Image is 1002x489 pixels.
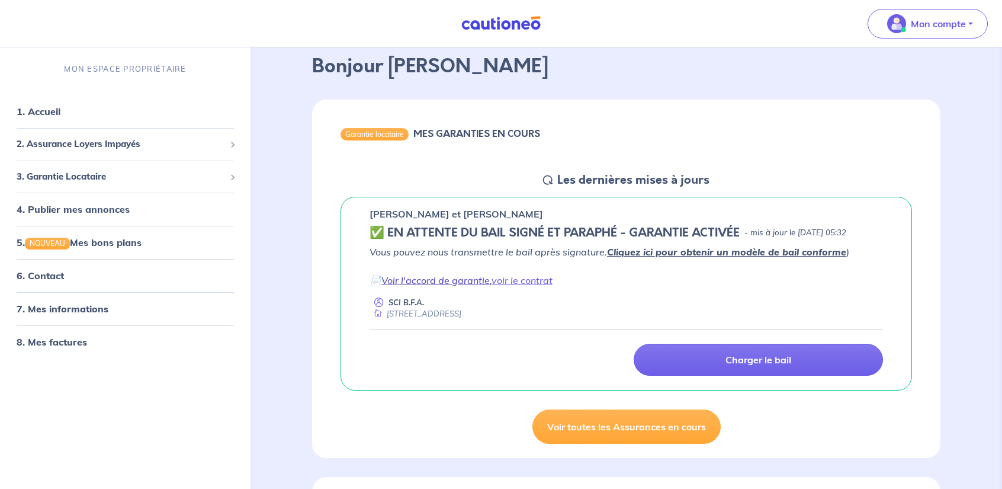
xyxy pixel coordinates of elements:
h5: Les dernières mises à jours [557,173,709,187]
p: Bonjour [PERSON_NAME] [312,52,940,81]
div: 7. Mes informations [5,297,246,321]
div: [STREET_ADDRESS] [370,308,461,319]
a: 7. Mes informations [17,303,108,315]
div: 1. Accueil [5,100,246,123]
div: state: CONTRACT-SIGNED, Context: IN-LANDLORD,IS-GL-CAUTION-IN-LANDLORD [370,226,883,240]
img: Cautioneo [457,16,545,31]
em: Vous pouvez nous transmettre le bail après signature. ) [370,246,849,258]
div: 5.NOUVEAUMes bons plans [5,231,246,254]
div: 2. Assurance Loyers Impayés [5,133,246,156]
a: Voir l'accord de garantie [381,274,490,286]
p: - mis à jour le [DATE] 05:32 [744,227,846,239]
a: 5.NOUVEAUMes bons plans [17,236,142,248]
a: Voir toutes les Assurances en cours [532,410,721,444]
a: voir le contrat [492,274,553,286]
h6: MES GARANTIES EN COURS [413,128,540,139]
div: 3. Garantie Locataire [5,165,246,188]
div: 8. Mes factures [5,330,246,354]
div: 6. Contact [5,264,246,287]
a: Cliquez ici pour obtenir un modèle de bail conforme [607,246,846,258]
div: Garantie locataire [341,128,409,140]
p: [PERSON_NAME] et [PERSON_NAME] [370,207,543,221]
a: 4. Publier mes annonces [17,203,130,215]
div: 4. Publier mes annonces [5,197,246,221]
a: 8. Mes factures [17,336,87,348]
p: SCI B.F.A. [388,297,424,308]
img: illu_account_valid_menu.svg [887,14,906,33]
p: Mon compte [911,17,966,31]
button: illu_account_valid_menu.svgMon compte [868,9,988,39]
p: MON ESPACE PROPRIÉTAIRE [64,63,186,75]
em: 📄 , [370,274,553,286]
a: 6. Contact [17,270,64,282]
p: Charger le bail [725,354,791,366]
h5: ✅️️️ EN ATTENTE DU BAIL SIGNÉ ET PARAPHÉ - GARANTIE ACTIVÉE [370,226,740,240]
span: 3. Garantie Locataire [17,170,225,183]
span: 2. Assurance Loyers Impayés [17,138,225,151]
a: 1. Accueil [17,106,60,117]
a: Charger le bail [634,344,884,376]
